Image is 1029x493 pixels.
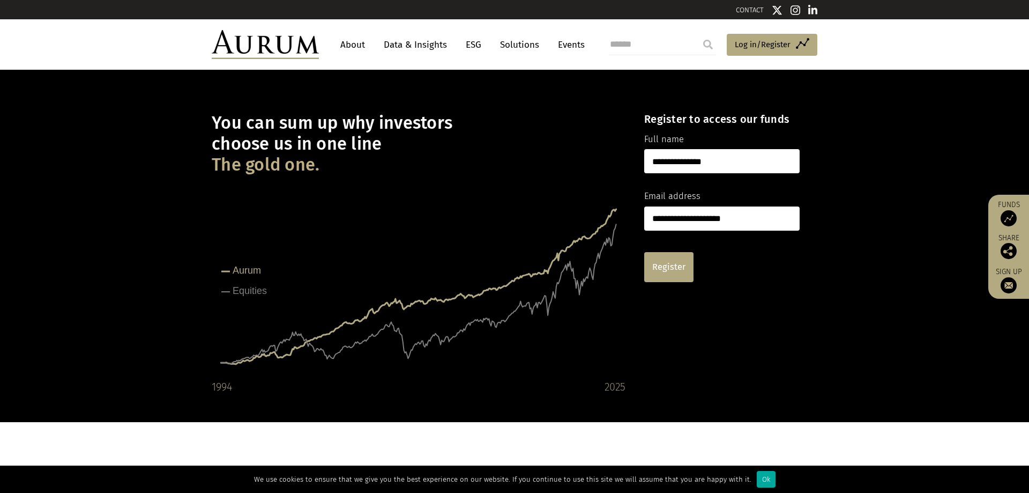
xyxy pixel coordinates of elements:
img: Instagram icon [791,5,800,16]
a: Events [553,35,585,55]
a: Log in/Register [727,34,817,56]
a: Data & Insights [378,35,452,55]
img: Aurum [212,30,319,59]
input: Submit [697,34,719,55]
img: Linkedin icon [808,5,818,16]
tspan: Aurum [233,265,261,276]
div: Ok [757,471,776,488]
span: The gold one. [212,154,319,175]
a: CONTACT [736,6,764,14]
div: 1994 [212,378,232,395]
div: Share [994,234,1024,259]
a: ESG [460,35,487,55]
h1: You can sum up why investors choose us in one line [212,113,625,175]
img: Access Funds [1001,210,1017,226]
a: Solutions [495,35,545,55]
a: Funds [994,200,1024,226]
img: Twitter icon [772,5,782,16]
div: 2025 [605,378,625,395]
img: Share this post [1001,243,1017,259]
label: Email address [644,189,700,203]
h4: Register to access our funds [644,113,800,126]
a: Sign up [994,267,1024,293]
span: Log in/Register [735,38,791,51]
label: Full name [644,133,684,146]
img: Sign up to our newsletter [1001,277,1017,293]
a: About [335,35,370,55]
tspan: Equities [233,285,267,296]
a: Register [644,252,694,282]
